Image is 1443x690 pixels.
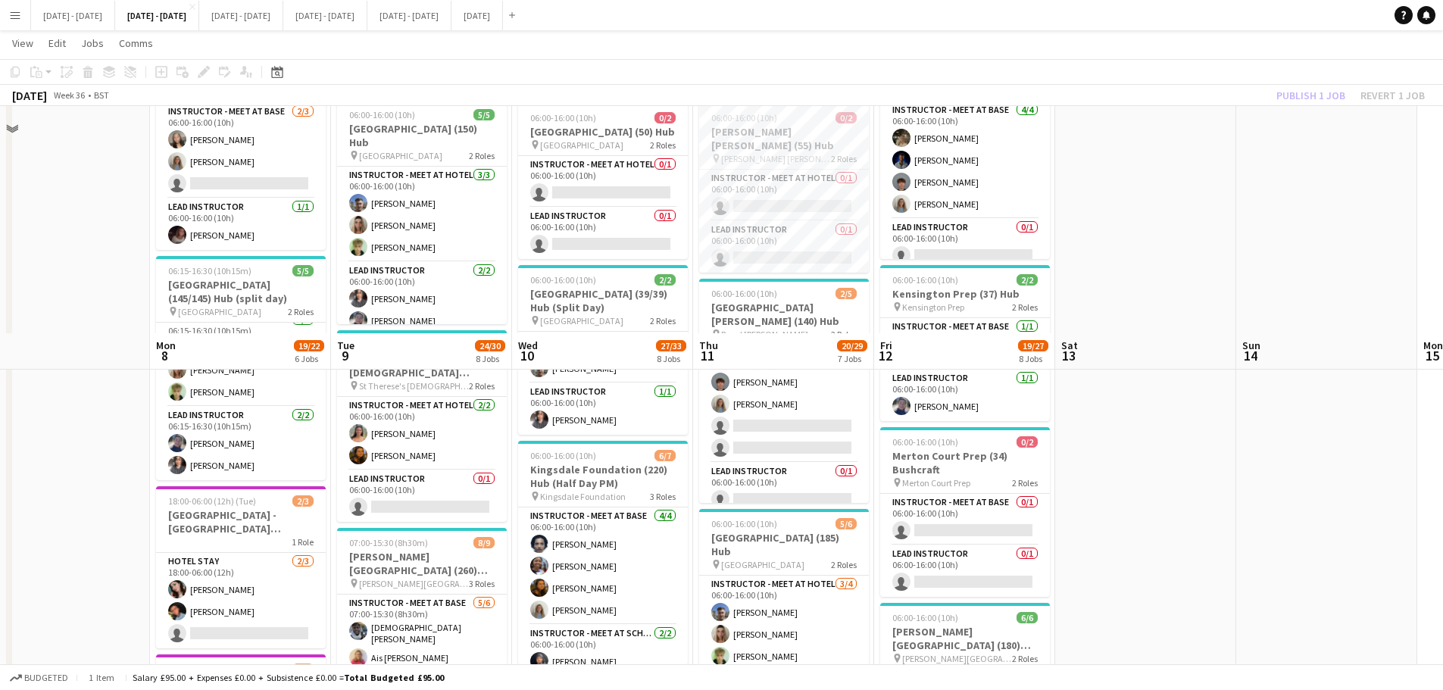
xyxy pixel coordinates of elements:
span: [GEOGRAPHIC_DATA] [178,306,261,317]
h3: Kingsdale Foundation (220) Hub (Half Day PM) [518,463,688,490]
h3: Kensington Prep (37) Hub [880,287,1050,301]
a: Comms [113,33,159,53]
span: 6/6 [1017,612,1038,623]
app-card-role: Lead Instructor1/106:00-16:00 (10h)[PERSON_NAME] [156,198,326,250]
h3: [GEOGRAPHIC_DATA] (150) Hub [337,122,507,149]
app-card-role: Instructor - Meet at Hotel0/106:00-16:00 (10h) [699,170,869,221]
span: 3 Roles [650,491,676,502]
span: [GEOGRAPHIC_DATA] [721,559,804,570]
h3: [GEOGRAPHIC_DATA] (145/145) Hub (split day) [156,278,326,305]
app-card-role: Lead Instructor2/206:15-16:30 (10h15m)[PERSON_NAME][PERSON_NAME] [156,407,326,480]
span: 2/3 [292,495,314,507]
span: View [12,36,33,50]
span: 9 [335,347,355,364]
div: 06:00-16:00 (10h)2/3St Theres's [DEMOGRAPHIC_DATA] School (90/90) Mission Possible (Split Day) St... [337,330,507,522]
div: 06:00-16:00 (10h)2/2[GEOGRAPHIC_DATA] (39/39) Hub (Split Day) [GEOGRAPHIC_DATA]2 RolesInstructor ... [518,265,688,435]
span: 1 Role [292,536,314,548]
div: 7 Jobs [838,353,867,364]
app-card-role: Lead Instructor0/106:00-16:00 (10h) [518,208,688,259]
app-card-role: Lead Instructor0/106:00-16:00 (10h) [337,470,507,522]
span: 14 [1240,347,1260,364]
app-card-role: Lead Instructor1/106:00-16:00 (10h)[PERSON_NAME] [518,383,688,435]
button: [DATE] - [DATE] [115,1,199,30]
div: 06:00-16:00 (10h)0/2[GEOGRAPHIC_DATA] (50) Hub [GEOGRAPHIC_DATA]2 RolesInstructor - Meet at Hotel... [518,103,688,259]
span: [GEOGRAPHIC_DATA] [540,315,623,326]
span: 2 Roles [469,380,495,392]
app-card-role: Lead Instructor0/106:00-16:00 (10h) [880,545,1050,597]
app-job-card: 06:00-16:00 (10h)4/5Emanuel School (148) Hub (Half Day AM) [GEOGRAPHIC_DATA]2 RolesInstructor - M... [880,35,1050,259]
span: Thu [699,339,718,352]
span: [GEOGRAPHIC_DATA] [540,139,623,151]
span: 18:00-06:00 (12h) (Tue) [168,663,256,675]
app-job-card: 06:00-16:00 (10h)0/2Merton Court Prep (34) Bushcraft Merton Court Prep2 RolesInstructor - Meet at... [880,427,1050,597]
span: [PERSON_NAME] [PERSON_NAME] [721,153,831,164]
span: 12 [878,347,892,364]
span: Jobs [81,36,104,50]
div: 8 Jobs [476,353,504,364]
span: 2/5 [836,288,857,299]
span: 5/5 [473,109,495,120]
div: 06:00-16:00 (10h)6/7Kingsdale Foundation (220) Hub (Half Day PM) Kingsdale Foundation3 RolesInstr... [518,441,688,665]
span: 5/6 [836,518,857,529]
span: 8/9 [473,537,495,548]
a: View [6,33,39,53]
app-job-card: 06:00-16:00 (10h)2/5[GEOGRAPHIC_DATA][PERSON_NAME] (140) Hub Royal [PERSON_NAME]2 RolesInstructor... [699,279,869,503]
span: 11 [697,347,718,364]
app-card-role: Instructor - Meet at Hotel1/106:00-16:00 (10h)[PERSON_NAME] [518,332,688,383]
span: 10 [516,347,538,364]
span: 8 [154,347,176,364]
app-card-role: Instructor - Meet at Base0/106:00-16:00 (10h) [880,494,1050,545]
div: 06:00-16:00 (10h)0/2[PERSON_NAME] [PERSON_NAME] (55) Hub [PERSON_NAME] [PERSON_NAME]2 RolesInstru... [699,103,869,273]
h3: [PERSON_NAME][GEOGRAPHIC_DATA] (260) Hub [337,550,507,577]
span: Total Budgeted £95.00 [344,672,444,683]
span: 2 Roles [288,306,314,317]
span: 3 Roles [469,578,495,589]
span: 06:00-16:00 (10h) [530,274,596,286]
span: 2/2 [654,274,676,286]
span: 06:15-16:30 (10h15m) [168,265,251,276]
span: 18:00-06:00 (12h) (Tue) [168,495,256,507]
span: 2 Roles [650,315,676,326]
button: [DATE] [451,1,503,30]
app-job-card: 06:00-16:00 (10h)5/5[GEOGRAPHIC_DATA] (150) Hub [GEOGRAPHIC_DATA]2 RolesInstructor - Meet at Hote... [337,100,507,324]
button: [DATE] - [DATE] [283,1,367,30]
span: 19/27 [1018,340,1048,351]
span: 2/2 [1017,274,1038,286]
h3: [PERSON_NAME][GEOGRAPHIC_DATA] (180) Hub (Half Day AM) [880,625,1050,652]
span: 06:00-16:00 (10h) [892,436,958,448]
span: [PERSON_NAME][GEOGRAPHIC_DATA] [359,578,469,589]
span: 06:00-16:00 (10h) [892,612,958,623]
span: St Therese's [DEMOGRAPHIC_DATA] School [359,380,469,392]
app-card-role: Lead Instructor0/106:00-16:00 (10h) [880,219,1050,270]
span: 24/30 [475,340,505,351]
span: 15 [1421,347,1443,364]
span: Sun [1242,339,1260,352]
app-job-card: 18:00-06:00 (12h) (Tue)2/3[GEOGRAPHIC_DATA] - [GEOGRAPHIC_DATA] [GEOGRAPHIC_DATA]1 RoleHotel Stay... [156,486,326,648]
span: 0/2 [1017,436,1038,448]
span: 0/2 [654,112,676,123]
span: 07:00-15:30 (8h30m) [349,537,428,548]
span: 6/7 [654,450,676,461]
span: 5/5 [292,265,314,276]
span: 19/22 [294,340,324,351]
h3: [PERSON_NAME] [PERSON_NAME] (55) Hub [699,125,869,152]
span: 06:00-16:00 (10h) [530,450,596,461]
span: 2 Roles [1012,477,1038,489]
span: 2 Roles [831,329,857,340]
span: Kensington Prep [902,301,964,313]
div: 06:00-16:00 (10h)2/2Kensington Prep (37) Hub Kensington Prep2 RolesInstructor - Meet at Base1/106... [880,265,1050,421]
span: 06:00-16:00 (10h) [530,112,596,123]
span: Comms [119,36,153,50]
span: 06:00-16:00 (10h) [711,112,777,123]
div: Salary £95.00 + Expenses £0.00 + Subsistence £0.00 = [133,672,444,683]
app-card-role: Instructor - Meet at Hotel3/306:00-16:00 (10h)[PERSON_NAME][PERSON_NAME][PERSON_NAME] [337,167,507,262]
span: 0/2 [836,112,857,123]
span: Fri [880,339,892,352]
span: [PERSON_NAME][GEOGRAPHIC_DATA] [902,653,1012,664]
app-card-role: Lead Instructor0/106:00-16:00 (10h) [699,463,869,514]
span: 2/3 [292,663,314,675]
